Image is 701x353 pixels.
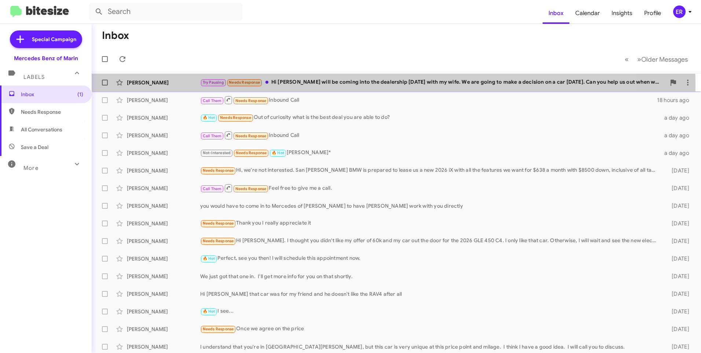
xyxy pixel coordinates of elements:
[127,255,200,262] div: [PERSON_NAME]
[21,108,83,116] span: Needs Response
[272,150,284,155] span: 🔥 Hot
[127,343,200,350] div: [PERSON_NAME]
[200,273,660,280] div: We just got that one in. I'll get more info for you on that shortly.
[127,237,200,245] div: [PERSON_NAME]
[203,80,224,85] span: Try Pausing
[127,308,200,315] div: [PERSON_NAME]
[21,143,48,151] span: Save a Deal
[606,3,638,24] a: Insights
[203,98,222,103] span: Call Them
[641,55,688,63] span: Older Messages
[203,309,215,314] span: 🔥 Hot
[620,52,633,67] button: Previous
[127,149,200,157] div: [PERSON_NAME]
[660,149,695,157] div: a day ago
[127,97,200,104] div: [PERSON_NAME]
[21,126,62,133] span: All Conversations
[200,131,660,140] div: Inbound Call
[203,134,222,138] span: Call Them
[200,237,660,245] div: Hi [PERSON_NAME]. I thought you didn't like my offer of 60k and my car out the door for the 2026 ...
[203,150,231,155] span: Not-Interested
[657,97,695,104] div: 18 hours ago
[203,221,234,226] span: Needs Response
[200,95,657,105] div: Inbound Call
[236,150,267,155] span: Needs Response
[638,3,667,24] a: Profile
[667,6,693,18] button: ER
[127,202,200,210] div: [PERSON_NAME]
[127,290,200,298] div: [PERSON_NAME]
[660,273,695,280] div: [DATE]
[660,202,695,210] div: [DATE]
[660,237,695,245] div: [DATE]
[660,167,695,174] div: [DATE]
[569,3,606,24] a: Calendar
[660,185,695,192] div: [DATE]
[200,325,660,333] div: Once we agree on the price
[660,114,695,121] div: a day ago
[660,290,695,298] div: [DATE]
[127,273,200,280] div: [PERSON_NAME]
[14,55,78,62] div: Mercedes Benz of Marin
[200,254,660,263] div: Perfect, see you then! I will schedule this appointment now.
[89,3,243,21] input: Search
[203,186,222,191] span: Call Them
[200,219,660,228] div: Thank you I really appreciate it
[200,202,660,210] div: you would have to come in to Mercedes of [PERSON_NAME] to have [PERSON_NAME] work with you directly
[543,3,569,24] a: Inbox
[203,115,215,120] span: 🔥 Hot
[10,30,82,48] a: Special Campaign
[23,165,38,171] span: More
[200,343,660,350] div: I understand that you're in [GEOGRAPHIC_DATA][PERSON_NAME], but this car is very unique at this p...
[127,220,200,227] div: [PERSON_NAME]
[200,166,660,175] div: Hi, we're not interested. San [PERSON_NAME] BMW is prepared to lease us a new 2026 iX with all th...
[660,308,695,315] div: [DATE]
[203,239,234,243] span: Needs Response
[200,78,666,87] div: Hi [PERSON_NAME] will be coming into the dealership [DATE] with my wife. We are going to make a d...
[200,290,660,298] div: Hi [PERSON_NAME] that car was for my friend and he doesn't like the RAV4 after all
[77,91,83,98] span: (1)
[235,134,267,138] span: Needs Response
[203,256,215,261] span: 🔥 Hot
[203,168,234,173] span: Needs Response
[203,327,234,331] span: Needs Response
[23,74,45,80] span: Labels
[200,307,660,316] div: I see...
[127,167,200,174] div: [PERSON_NAME]
[235,186,267,191] span: Needs Response
[127,185,200,192] div: [PERSON_NAME]
[660,220,695,227] div: [DATE]
[32,36,76,43] span: Special Campaign
[127,132,200,139] div: [PERSON_NAME]
[220,115,251,120] span: Needs Response
[21,91,83,98] span: Inbox
[660,325,695,333] div: [DATE]
[637,55,641,64] span: »
[235,98,267,103] span: Needs Response
[673,6,686,18] div: ER
[200,149,660,157] div: [PERSON_NAME]*
[660,343,695,350] div: [DATE]
[660,255,695,262] div: [DATE]
[229,80,260,85] span: Needs Response
[621,52,692,67] nav: Page navigation example
[200,183,660,193] div: Feel free to give me a call.
[660,132,695,139] div: a day ago
[625,55,629,64] span: «
[102,30,129,41] h1: Inbox
[127,79,200,86] div: [PERSON_NAME]
[633,52,692,67] button: Next
[127,325,200,333] div: [PERSON_NAME]
[200,113,660,122] div: Out of curiosity what is the best deal you are able to do?
[127,114,200,121] div: [PERSON_NAME]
